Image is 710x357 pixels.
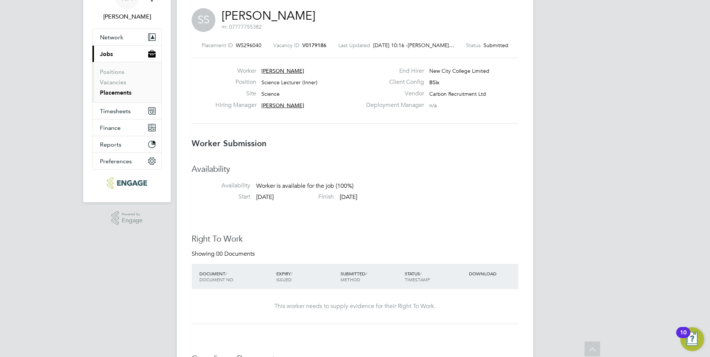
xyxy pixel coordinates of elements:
[100,89,131,96] a: Placements
[192,164,518,175] h3: Availability
[261,102,304,109] span: [PERSON_NAME]
[273,42,299,49] label: Vacancy ID
[365,271,367,276] span: /
[100,79,126,86] a: Vacancies
[92,62,162,102] div: Jobs
[215,101,256,109] label: Hiring Manager
[100,141,121,148] span: Reports
[340,193,357,201] span: [DATE]
[362,90,424,98] label: Vendor
[403,267,467,286] div: STATUS
[302,42,326,49] span: V0179186
[373,42,408,49] span: [DATE] 10:16 -
[198,267,274,286] div: DOCUMENT
[276,276,292,282] span: ISSUED
[680,333,687,342] div: 10
[100,68,124,75] a: Positions
[92,46,162,62] button: Jobs
[107,177,147,189] img: ncclondon-logo-retina.png
[274,267,339,286] div: EXPIRY
[408,42,454,49] span: [PERSON_NAME]…
[92,103,162,119] button: Timesheets
[339,267,403,286] div: SUBMITTED
[429,91,486,97] span: Carbon Recruitment Ltd
[261,68,304,74] span: [PERSON_NAME]
[192,138,267,148] b: Worker Submission
[362,78,424,86] label: Client Config
[256,193,274,201] span: [DATE]
[92,119,162,136] button: Finance
[100,108,131,115] span: Timesheets
[466,42,481,49] label: Status
[92,177,162,189] a: Go to home page
[122,217,143,224] span: Engage
[341,276,360,282] span: METHOD
[291,271,292,276] span: /
[215,78,256,86] label: Position
[225,271,227,276] span: /
[429,102,437,109] span: n/a
[362,101,424,109] label: Deployment Manager
[192,8,215,32] span: SS
[192,182,250,190] label: Availability
[122,211,143,217] span: Powered by
[199,302,511,310] div: This worker needs to supply evidence for their Right To Work.
[236,42,261,49] span: WS296040
[100,50,113,58] span: Jobs
[483,42,508,49] span: Submitted
[100,124,121,131] span: Finance
[92,136,162,153] button: Reports
[100,158,132,165] span: Preferences
[215,67,256,75] label: Worker
[192,234,518,245] h3: Right To Work
[92,153,162,169] button: Preferences
[222,9,315,23] a: [PERSON_NAME]
[92,29,162,45] button: Network
[420,271,421,276] span: /
[100,34,123,41] span: Network
[111,211,143,225] a: Powered byEngage
[261,91,280,97] span: Science
[261,79,317,86] span: Science Lecturer (Inner)
[222,23,262,30] span: m: 07777755382
[216,250,255,258] span: 00 Documents
[338,42,370,49] label: Last Updated
[680,327,704,351] button: Open Resource Center, 10 new notifications
[429,79,439,86] span: BSix
[362,67,424,75] label: End Hirer
[405,276,430,282] span: TIMESTAMP
[202,42,233,49] label: Placement ID
[429,68,489,74] span: New City College Limited
[275,193,334,201] label: Finish
[192,193,250,201] label: Start
[192,250,256,258] div: Showing
[467,267,518,280] div: DOWNLOAD
[199,276,234,282] span: DOCUMENT NO.
[92,12,162,21] span: Rufena Haque
[215,90,256,98] label: Site
[256,182,354,190] span: Worker is available for the job (100%)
